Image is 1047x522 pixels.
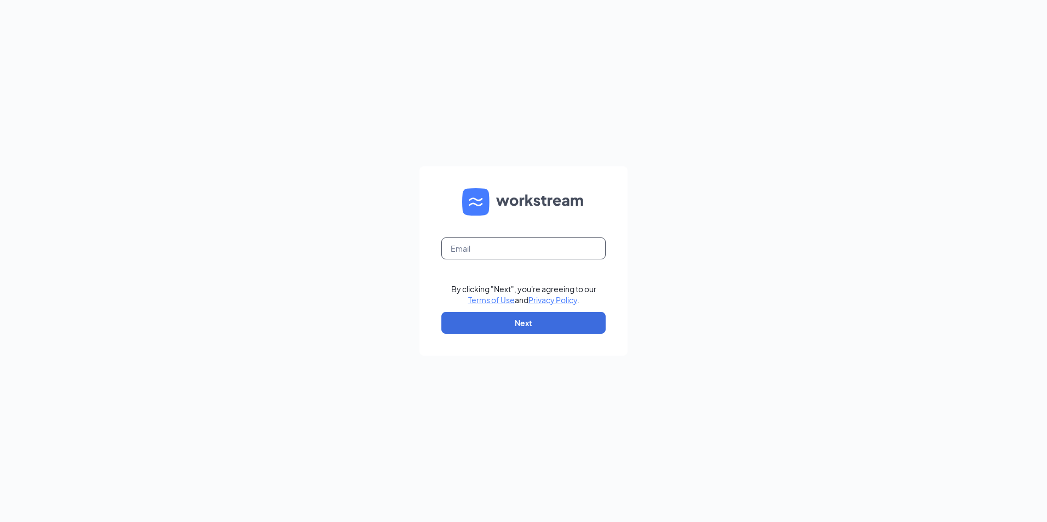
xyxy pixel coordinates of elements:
a: Privacy Policy [528,295,577,305]
button: Next [441,312,606,334]
input: Email [441,237,606,259]
img: WS logo and Workstream text [462,188,585,216]
div: By clicking "Next", you're agreeing to our and . [451,283,596,305]
a: Terms of Use [468,295,515,305]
